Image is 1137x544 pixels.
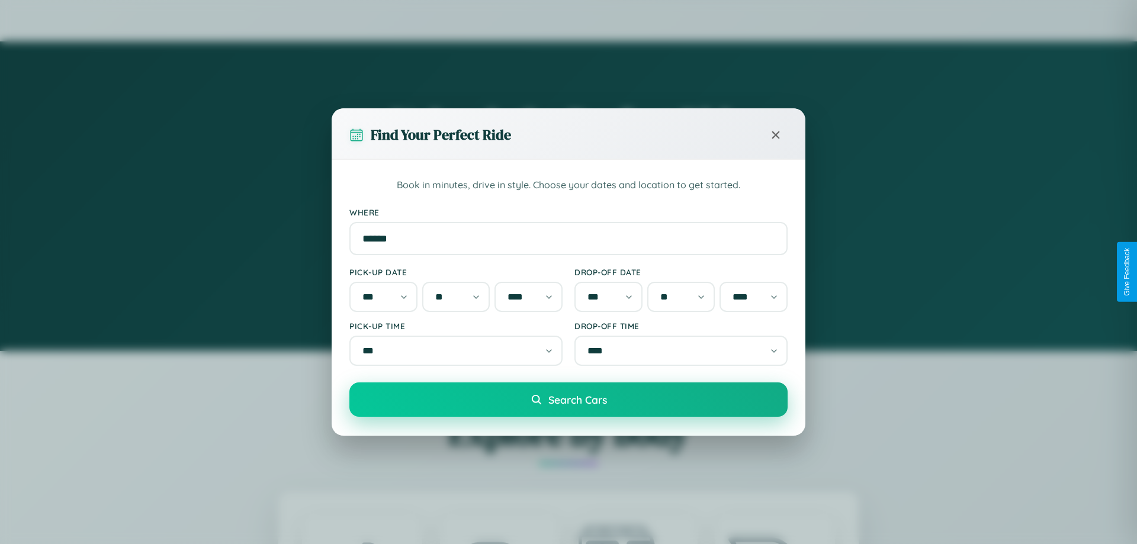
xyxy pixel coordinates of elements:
button: Search Cars [349,382,788,417]
label: Where [349,207,788,217]
span: Search Cars [548,393,607,406]
h3: Find Your Perfect Ride [371,125,511,144]
label: Drop-off Date [574,267,788,277]
p: Book in minutes, drive in style. Choose your dates and location to get started. [349,178,788,193]
label: Drop-off Time [574,321,788,331]
label: Pick-up Date [349,267,563,277]
label: Pick-up Time [349,321,563,331]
